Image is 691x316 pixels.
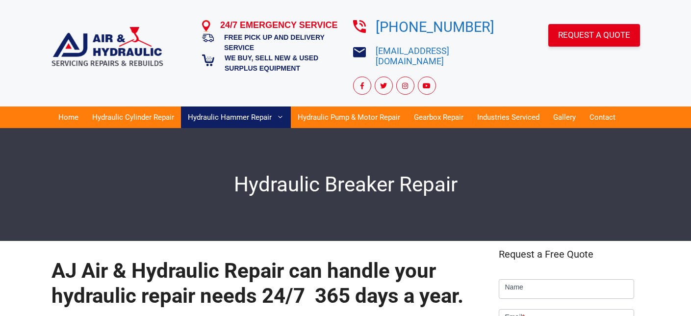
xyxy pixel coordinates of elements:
[546,106,583,128] a: Gallery
[220,19,338,32] h4: 24/7 EMERGENCY SERVICE
[470,106,546,128] a: Industries Serviced
[583,106,622,128] a: Contact
[225,53,338,74] h5: WE BUY, SELL NEW & USED SURPLUS EQUIPMENT
[51,106,85,128] a: Home
[291,106,407,128] a: Hydraulic Pump & Motor Repair
[376,46,449,67] a: [EMAIL_ADDRESS][DOMAIN_NAME]
[407,106,470,128] a: Gearbox Repair
[548,24,640,47] a: REQUEST A QUOTE
[85,106,181,128] a: Hydraulic Cylinder Repair
[51,172,640,197] h1: Hydraulic Breaker Repair
[51,259,463,307] strong: AJ Air & Hydraulic Repair can handle your hydraulic repair needs 24/7 365 days a year.
[376,19,494,35] a: [PHONE_NUMBER]
[181,106,291,128] a: Hydraulic Hammer Repair
[224,32,338,53] h5: FREE PICK UP AND DELIVERY SERVICE
[499,247,634,262] h5: Request a Free Quote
